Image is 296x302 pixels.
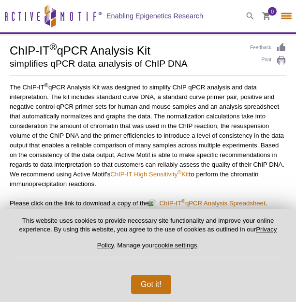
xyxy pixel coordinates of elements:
p: The ChIP-IT qPCR Analysis Kit was designed to simplify ChIP qPCR analysis and data interpretation... [10,83,286,189]
a: ChIP-IT®qPCR Analysis Spreadsheet [148,199,265,208]
a: Privacy Policy [97,226,277,248]
span: 0 [271,7,274,16]
sup: ® [178,169,181,175]
a: 0 [262,12,271,22]
h2: simplifies qPCR data analysis of ChIP DNA [10,59,240,68]
button: cookie settings [154,242,197,249]
p: This website uses cookies to provide necessary site functionality and improve your online experie... [15,216,281,258]
a: Feedback [250,43,286,53]
a: Print [250,56,286,66]
h2: Enabling Epigenetics Research [106,12,203,20]
a: ChIP-IT High Sensitivity®Kit [110,171,189,178]
button: Got it! [131,275,171,294]
p: Please click on the link to download a copy of the . [10,199,286,208]
sup: ® [181,198,185,204]
sup: ® [50,42,57,52]
sup: ® [44,82,48,88]
h1: ChIP-IT qPCR Analysis Kit [10,43,240,57]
